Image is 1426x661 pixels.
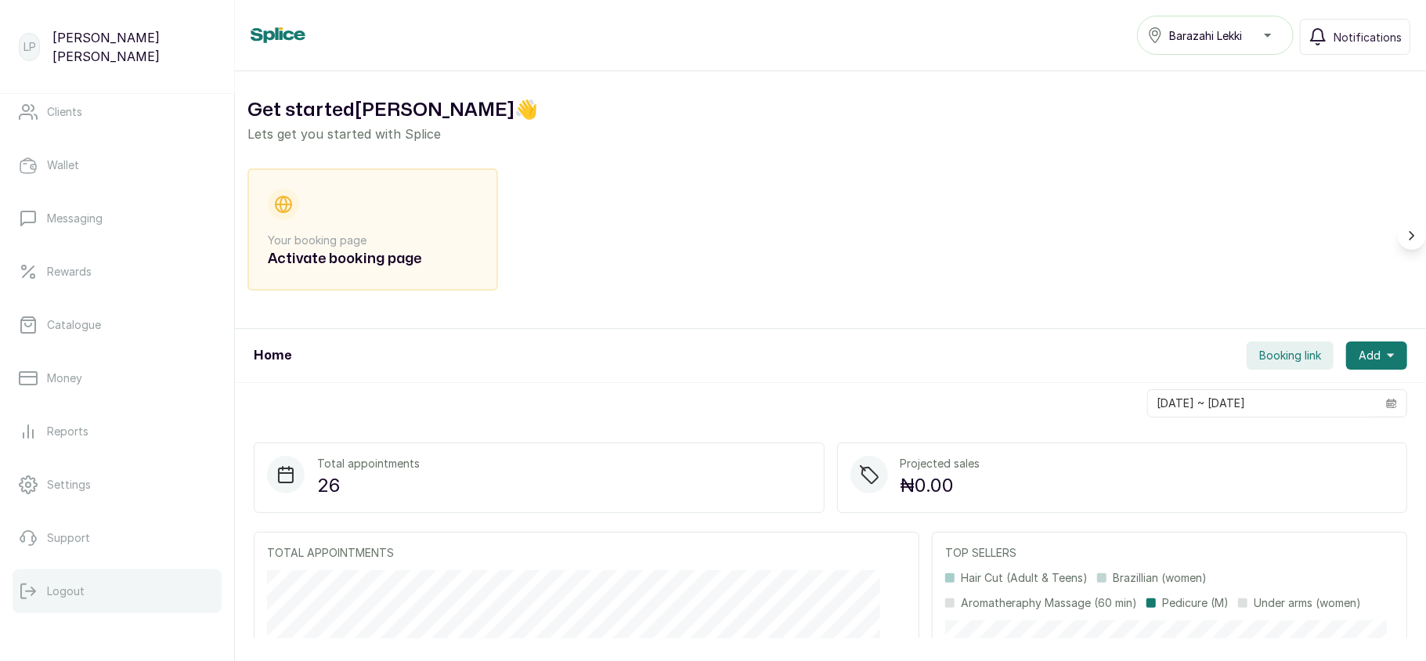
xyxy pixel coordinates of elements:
[1148,390,1377,417] input: Select date
[1169,27,1242,44] span: Barazahi Lekki
[13,143,222,187] a: Wallet
[1247,341,1334,370] button: Booking link
[13,356,222,400] a: Money
[47,104,82,120] p: Clients
[1359,348,1381,363] span: Add
[317,471,420,500] p: 26
[945,545,1394,561] p: TOP SELLERS
[1346,341,1407,370] button: Add
[13,197,222,240] a: Messaging
[47,317,101,333] p: Catalogue
[961,570,1088,586] p: Hair Cut (Adult & Teens)
[13,250,222,294] a: Rewards
[268,233,478,248] p: Your booking page
[13,463,222,507] a: Settings
[961,595,1137,611] p: Aromatheraphy Massage (60 min)
[13,516,222,560] a: Support
[268,248,478,270] h2: Activate booking page
[901,471,980,500] p: ₦0.00
[13,303,222,347] a: Catalogue
[247,168,498,291] div: Your booking pageActivate booking page
[47,424,88,439] p: Reports
[267,545,906,561] p: TOTAL APPOINTMENTS
[247,125,1413,143] p: Lets get you started with Splice
[317,456,420,471] p: Total appointments
[47,264,92,280] p: Rewards
[23,39,36,55] p: LP
[47,157,79,173] p: Wallet
[1259,348,1321,363] span: Booking link
[1254,595,1361,611] p: Under arms (women)
[247,96,1413,125] h2: Get started [PERSON_NAME] 👋
[52,28,215,66] p: [PERSON_NAME] [PERSON_NAME]
[47,530,90,546] p: Support
[47,370,82,386] p: Money
[13,569,222,613] button: Logout
[1300,19,1410,55] button: Notifications
[1398,222,1426,250] button: Scroll right
[1386,398,1397,409] svg: calendar
[254,346,291,365] h1: Home
[13,90,222,134] a: Clients
[47,477,91,493] p: Settings
[47,583,85,599] p: Logout
[1137,16,1294,55] button: Barazahi Lekki
[47,211,103,226] p: Messaging
[901,456,980,471] p: Projected sales
[1113,570,1207,586] p: Brazillian (women)
[1334,29,1402,45] span: Notifications
[1162,595,1229,611] p: Pedicure (M)
[13,410,222,453] a: Reports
